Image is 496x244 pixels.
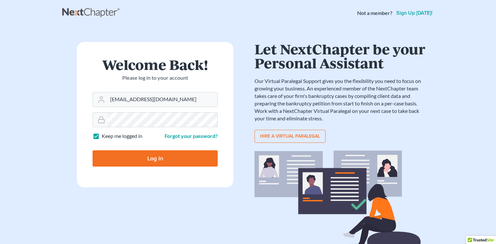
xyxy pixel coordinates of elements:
[255,42,427,70] h1: Let NextChapter be your Personal Assistant
[165,133,218,139] a: Forgot your password?
[93,74,218,82] p: Please log in to your account
[255,130,326,143] a: Hire a virtual paralegal
[93,150,218,167] input: Log In
[102,132,142,140] label: Keep me logged in
[395,10,434,16] a: Sign up [DATE]!
[93,58,218,72] h1: Welcome Back!
[357,9,392,17] strong: Not a member?
[108,92,217,107] input: Email Address
[255,77,427,122] p: Our Virtual Paralegal Support gives you the flexibility you need to focus on growing your busines...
